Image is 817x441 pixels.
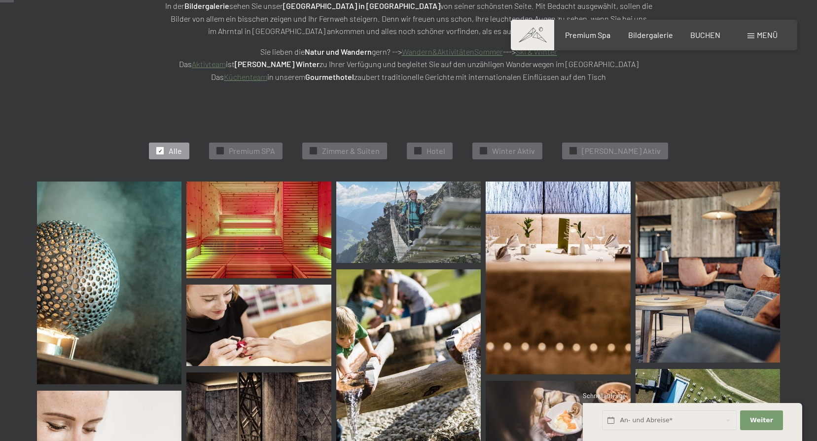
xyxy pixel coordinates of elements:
[750,416,773,425] span: Weiter
[571,147,575,154] span: ✓
[492,146,535,156] span: Winter Aktiv
[305,72,354,81] strong: Gourmethotel
[37,182,181,384] img: Bildergalerie
[486,182,630,374] img: Bildergalerie
[628,30,673,39] a: Bildergalerie
[402,47,503,56] a: Wandern&AktivitätenSommer
[184,1,229,10] strong: Bildergalerie
[235,59,320,69] strong: [PERSON_NAME] Winter
[162,45,655,83] p: Sie lieben die gern? --> ---> Das ist zu Ihrer Verfügung und begleitet Sie auf den unzähligen Wan...
[516,47,557,56] a: Ski & Winter
[757,30,778,39] span: Menü
[690,30,720,39] a: BUCHEN
[482,147,486,154] span: ✓
[426,146,445,156] span: Hotel
[740,410,782,431] button: Weiter
[565,30,610,39] a: Premium Spa
[224,72,267,81] a: Küchenteam
[583,392,626,400] span: Schnellanfrage
[312,147,316,154] span: ✓
[305,47,372,56] strong: Natur und Wandern
[186,182,331,278] img: Bildergalerie
[169,146,182,156] span: Alle
[283,1,440,10] strong: [GEOGRAPHIC_DATA] in [GEOGRAPHIC_DATA]
[582,146,661,156] span: [PERSON_NAME] Aktiv
[158,147,162,154] span: ✓
[218,147,222,154] span: ✓
[186,285,331,366] img: Bildergalerie
[322,146,380,156] span: Zimmer & Suiten
[229,146,275,156] span: Premium SPA
[336,182,481,263] img: Bildergalerie
[192,59,226,69] a: Aktivteam
[416,147,420,154] span: ✓
[636,182,780,363] img: Lounge - Wellnesshotel - Ahrntal - Schwarzenstein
